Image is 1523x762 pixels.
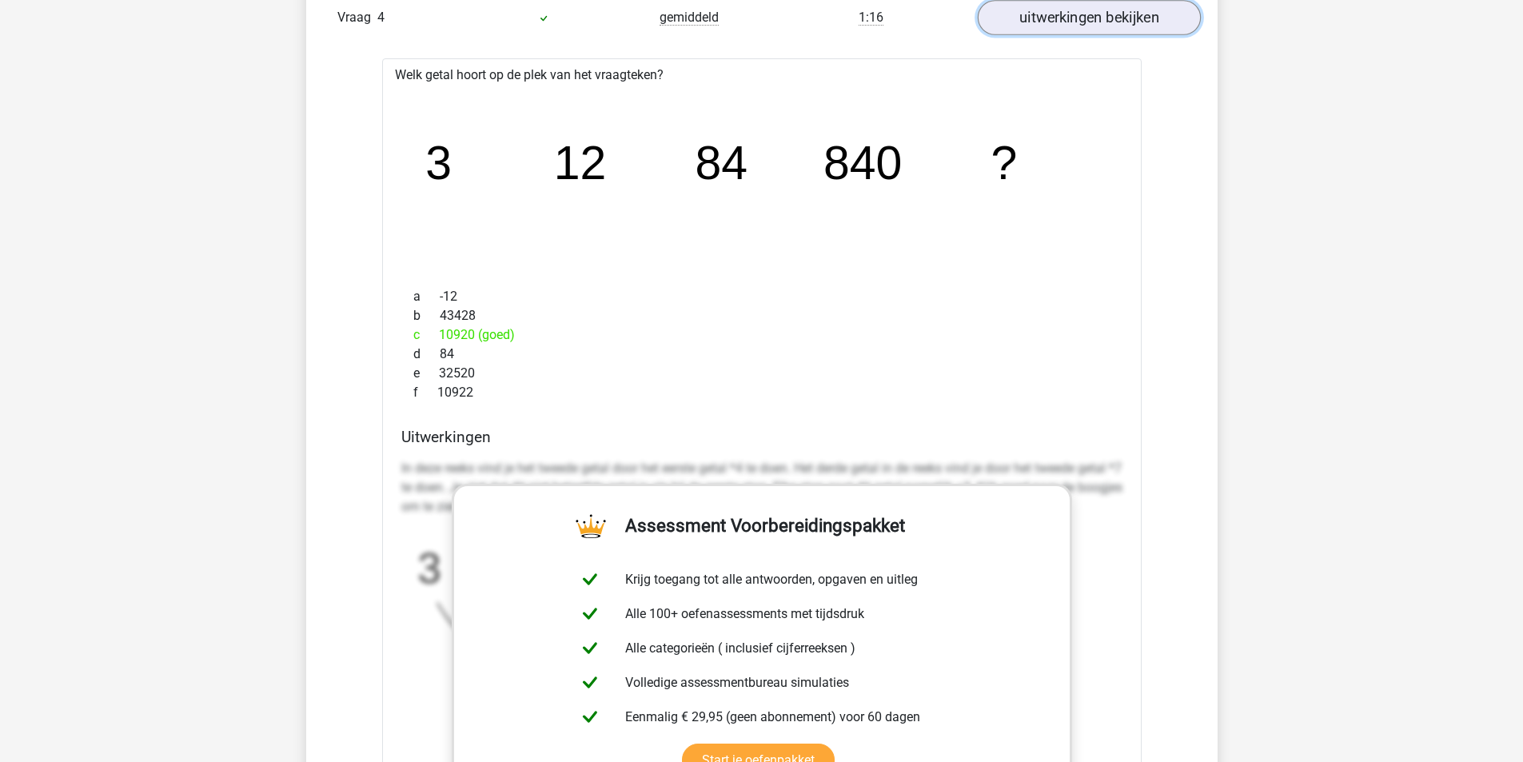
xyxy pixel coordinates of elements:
div: -12 [401,287,1122,306]
span: c [413,325,439,345]
tspan: 84 [696,137,748,190]
h4: Uitwerkingen [401,428,1122,446]
tspan: 12 [554,137,607,190]
span: 4 [377,10,385,25]
span: a [413,287,440,306]
tspan: 3 [417,545,441,592]
span: b [413,306,440,325]
span: f [413,383,437,402]
tspan: ? [992,137,1019,190]
span: 1:16 [859,10,883,26]
span: d [413,345,440,364]
div: 10920 (goed) [401,325,1122,345]
span: e [413,364,439,383]
span: gemiddeld [660,10,719,26]
div: 43428 [401,306,1122,325]
div: 10922 [401,383,1122,402]
span: Vraag [337,8,377,27]
tspan: 840 [824,137,903,190]
tspan: 3 [425,137,452,190]
div: 32520 [401,364,1122,383]
div: 84 [401,345,1122,364]
p: In deze reeks vind je het tweede getal door het eerste getal *4 te doen. Het derde getal in de re... [401,459,1122,517]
